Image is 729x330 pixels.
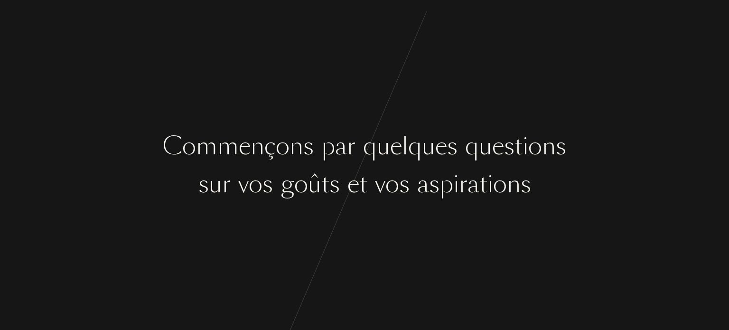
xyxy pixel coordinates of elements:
[467,166,479,202] div: a
[487,166,493,202] div: i
[238,166,249,202] div: v
[222,166,231,202] div: r
[422,128,435,164] div: u
[402,128,408,164] div: l
[280,166,294,202] div: g
[363,128,377,164] div: q
[239,128,251,164] div: e
[347,128,355,164] div: r
[196,128,217,164] div: m
[417,166,429,202] div: a
[556,128,566,164] div: s
[276,128,290,164] div: o
[504,128,514,164] div: s
[163,128,182,164] div: C
[290,128,303,164] div: n
[182,128,196,164] div: o
[335,128,347,164] div: a
[429,166,439,202] div: s
[521,166,531,202] div: s
[303,128,314,164] div: s
[435,128,447,164] div: e
[385,166,399,202] div: o
[375,166,385,202] div: v
[479,166,487,202] div: t
[523,128,528,164] div: i
[492,128,504,164] div: e
[217,128,239,164] div: m
[321,166,329,202] div: t
[249,166,262,202] div: o
[377,128,390,164] div: u
[308,166,321,202] div: û
[447,128,458,164] div: s
[528,128,542,164] div: o
[514,128,523,164] div: t
[408,128,422,164] div: q
[465,128,479,164] div: q
[251,128,264,164] div: n
[359,166,367,202] div: t
[198,166,209,202] div: s
[493,166,507,202] div: o
[479,128,492,164] div: u
[209,166,222,202] div: u
[294,166,308,202] div: o
[459,166,467,202] div: r
[329,166,340,202] div: s
[390,128,402,164] div: e
[321,128,335,164] div: p
[439,166,453,202] div: p
[399,166,410,202] div: s
[507,166,521,202] div: n
[264,128,276,164] div: ç
[347,166,359,202] div: e
[262,166,273,202] div: s
[542,128,556,164] div: n
[453,166,459,202] div: i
